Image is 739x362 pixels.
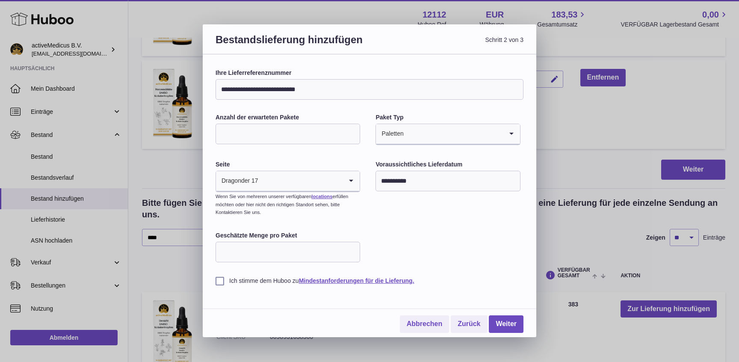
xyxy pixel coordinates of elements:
[216,160,360,169] label: Seite
[216,194,348,215] small: Wenn Sie von mehreren unserer verfügbaren erfüllen möchten oder hier nicht den richtigen Standort...
[311,194,332,199] a: locations
[216,33,369,56] h3: Bestandslieferung hinzufügen
[489,315,523,333] a: Weiter
[216,231,360,240] label: Geschätzte Menge pro Paket
[404,124,503,144] input: Search for option
[299,277,414,284] a: Mindestanforderungen für die Lieferung.
[451,315,487,333] a: Zurück
[400,315,449,333] a: Abbrechen
[376,124,404,144] span: Paletten
[216,277,523,285] label: Ich stimme dem Huboo zu
[376,124,520,145] div: Search for option
[259,171,343,191] input: Search for option
[375,160,520,169] label: Voraussichtliches Lieferdatum
[216,69,523,77] label: Ihre Lieferreferenznummer
[375,113,520,122] label: Paket Typ
[216,113,360,122] label: Anzahl der erwarteten Pakete
[216,171,360,192] div: Search for option
[369,33,523,56] span: Schritt 2 von 3
[216,171,259,191] span: Dragonder 17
